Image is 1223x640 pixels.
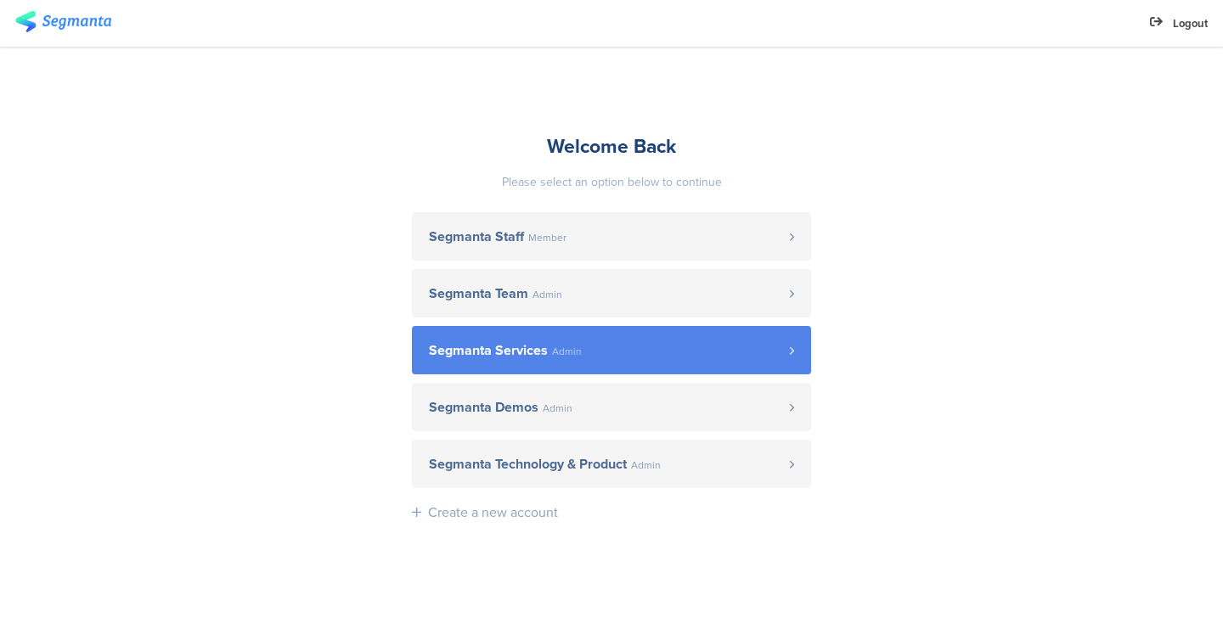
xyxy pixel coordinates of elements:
[412,383,811,431] a: Segmanta Demos Admin
[412,173,811,191] div: Please select an option below to continue
[412,269,811,317] a: Segmanta Team Admin
[429,401,538,414] span: Segmanta Demos
[631,460,661,470] span: Admin
[429,458,627,471] span: Segmanta Technology & Product
[552,346,582,356] span: Admin
[429,344,548,357] span: Segmanta Services
[543,403,572,413] span: Admin
[412,440,811,488] a: Segmanta Technology & Product Admin
[533,289,562,300] span: Admin
[428,502,558,522] div: Create a new account
[429,230,524,244] span: Segmanta Staff
[412,212,811,261] a: Segmanta Staff Member
[15,11,111,32] img: segmanta logo
[412,132,811,160] div: Welcome Back
[412,326,811,374] a: Segmanta Services Admin
[1173,15,1208,31] span: Logout
[429,287,528,300] span: Segmanta Team
[528,233,566,243] span: Member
